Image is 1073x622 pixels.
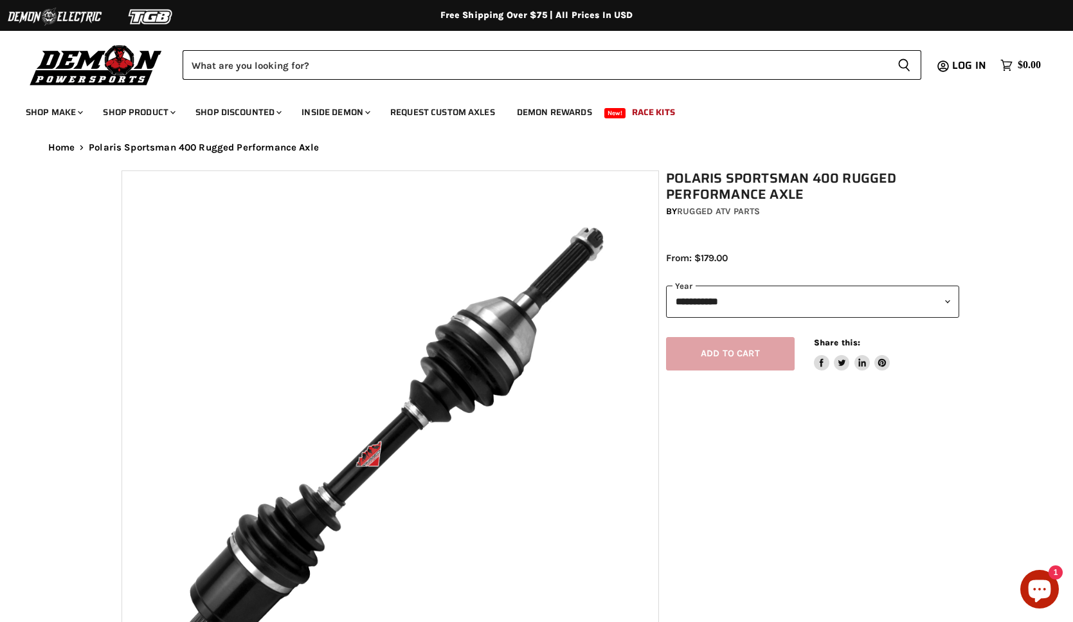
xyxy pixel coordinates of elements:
a: Demon Rewards [507,99,602,125]
a: Shop Make [16,99,91,125]
a: $0.00 [994,56,1047,75]
span: New! [604,108,626,118]
a: Home [48,142,75,153]
select: year [666,286,959,317]
span: From: $179.00 [666,252,728,264]
input: Search [183,50,887,80]
a: Shop Product [93,99,183,125]
button: Search [887,50,921,80]
form: Product [183,50,921,80]
inbox-online-store-chat: Shopify online store chat [1016,570,1063,612]
a: Shop Discounted [186,99,289,125]
a: Race Kits [622,99,685,125]
img: Demon Electric Logo 2 [6,5,103,29]
span: $0.00 [1018,59,1041,71]
span: Log in [952,57,986,73]
a: Inside Demon [292,99,378,125]
h1: Polaris Sportsman 400 Rugged Performance Axle [666,170,959,203]
aside: Share this: [814,337,890,371]
a: Rugged ATV Parts [677,206,760,217]
div: Free Shipping Over $75 | All Prices In USD [23,10,1051,21]
nav: Breadcrumbs [23,142,1051,153]
span: Share this: [814,338,860,347]
div: by [666,205,959,219]
img: TGB Logo 2 [103,5,199,29]
a: Log in [946,60,994,71]
span: Polaris Sportsman 400 Rugged Performance Axle [89,142,319,153]
ul: Main menu [16,94,1038,125]
img: Demon Powersports [26,42,167,87]
a: Request Custom Axles [381,99,505,125]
